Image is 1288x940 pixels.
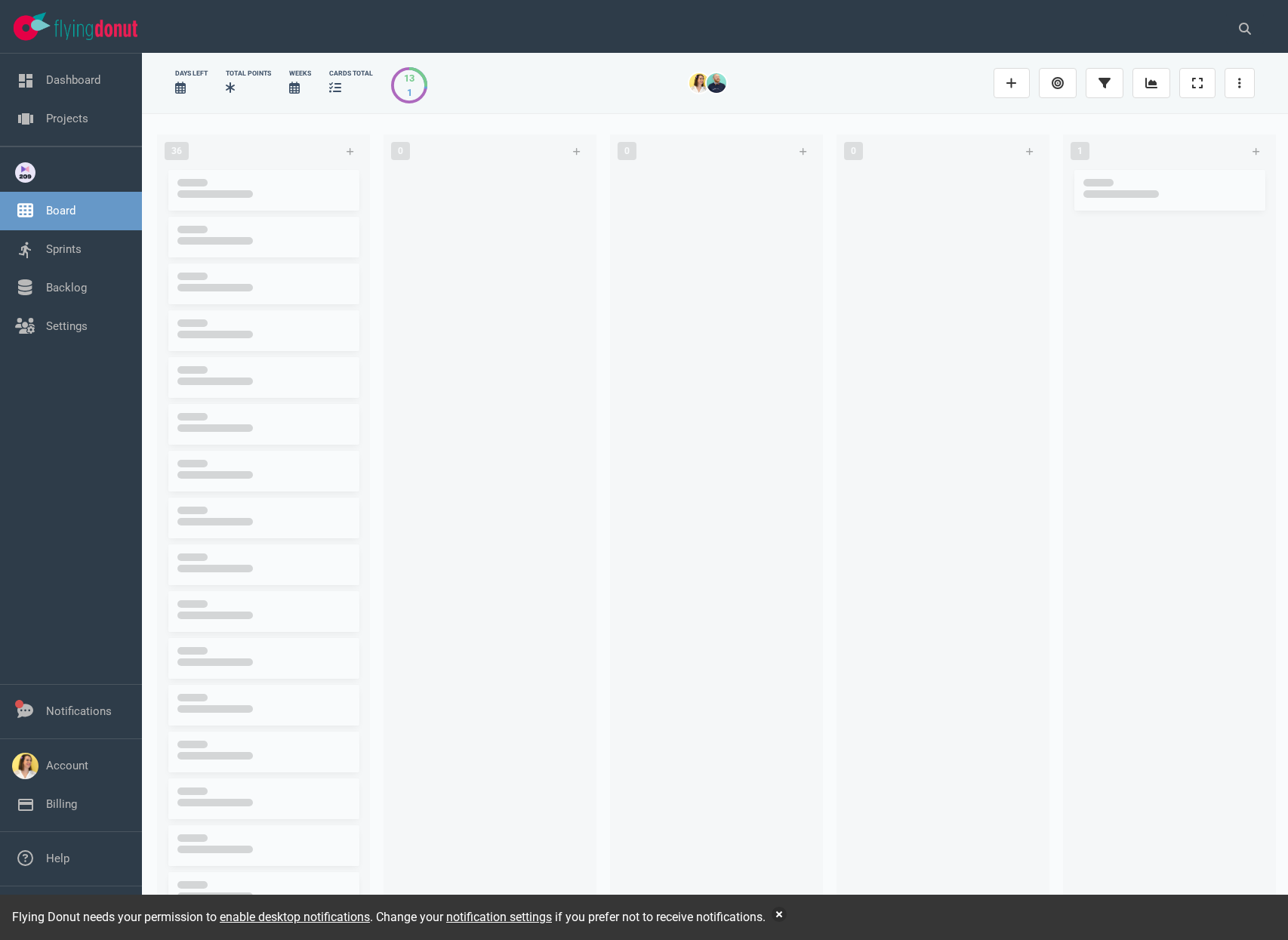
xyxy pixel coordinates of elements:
[165,142,189,160] span: 36
[46,797,77,811] a: Billing
[12,910,370,924] span: Flying Donut needs your permission to
[46,759,88,772] a: Account
[1071,142,1089,160] span: 1
[54,20,137,40] img: Flying Donut text logo
[46,242,82,256] a: Sprints
[46,73,100,87] a: Dashboard
[370,910,766,924] span: . Change your if you prefer not to receive notifications.
[289,69,311,79] div: Weeks
[446,910,552,924] a: notification settings
[689,73,709,93] img: 26
[844,142,863,160] span: 0
[175,69,208,79] div: days left
[404,85,414,100] div: 1
[46,704,112,718] a: Notifications
[220,910,370,924] a: enable desktop notifications
[46,112,88,125] a: Projects
[46,319,88,333] a: Settings
[46,281,87,294] a: Backlog
[46,852,69,865] a: Help
[46,204,75,217] a: Board
[226,69,271,79] div: Total Points
[329,69,373,79] div: cards total
[618,142,636,160] span: 0
[404,71,414,85] div: 13
[391,142,410,160] span: 0
[707,73,726,93] img: 26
